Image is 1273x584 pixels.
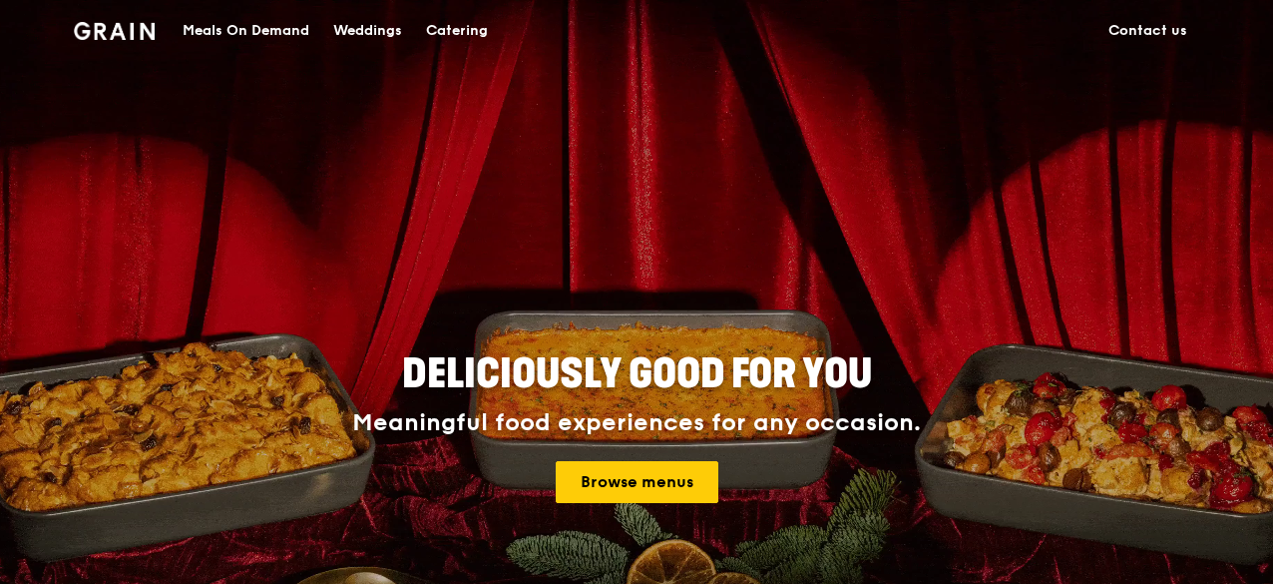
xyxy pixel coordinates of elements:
div: Weddings [333,1,402,61]
a: Browse menus [556,461,718,503]
a: Catering [414,1,500,61]
div: Meaningful food experiences for any occasion. [277,409,996,437]
div: Catering [426,1,488,61]
img: Grain [74,22,155,40]
a: Contact us [1096,1,1199,61]
span: Deliciously good for you [402,350,872,398]
div: Meals On Demand [183,1,309,61]
a: Weddings [321,1,414,61]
